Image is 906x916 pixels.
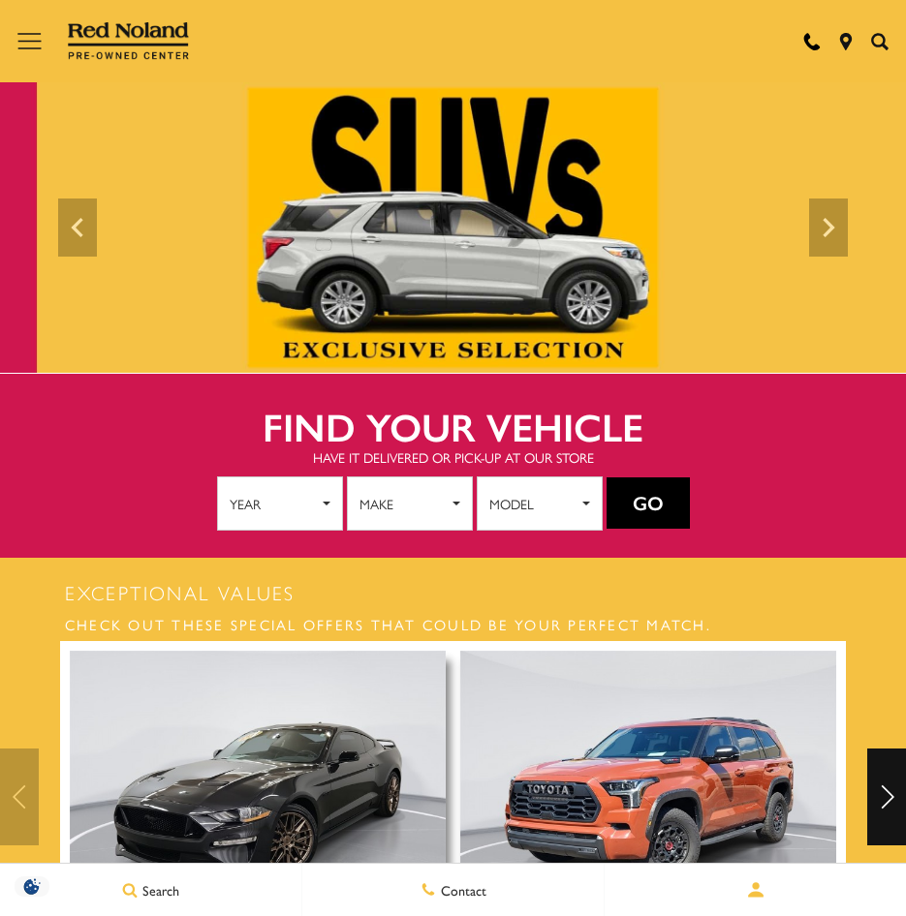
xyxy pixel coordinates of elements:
button: Go [607,477,690,530]
section: Click to Open Cookie Consent Modal [10,876,54,897]
h3: Check out these special offers that could be your perfect match. [60,607,847,641]
p: Have it delivered or pick-up at our store [14,447,892,467]
button: Year [217,476,343,531]
img: Red Noland Pre-Owned [68,22,190,61]
img: Opt-Out Icon [10,876,54,897]
button: Make [347,476,473,531]
span: Model [489,489,578,518]
span: Make [359,489,448,518]
h2: Find your vehicle [14,405,892,447]
h2: Exceptional Values [60,578,847,607]
div: Next [809,198,848,257]
button: Model [477,476,603,531]
button: Open user profile menu [605,866,906,914]
span: Search [138,880,179,900]
button: Open the inventory search [862,33,896,50]
span: Contact [436,880,486,900]
div: Previous [58,198,97,257]
div: Next [867,748,906,845]
span: Year [230,489,318,518]
a: Red Noland Pre-Owned [68,29,190,48]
